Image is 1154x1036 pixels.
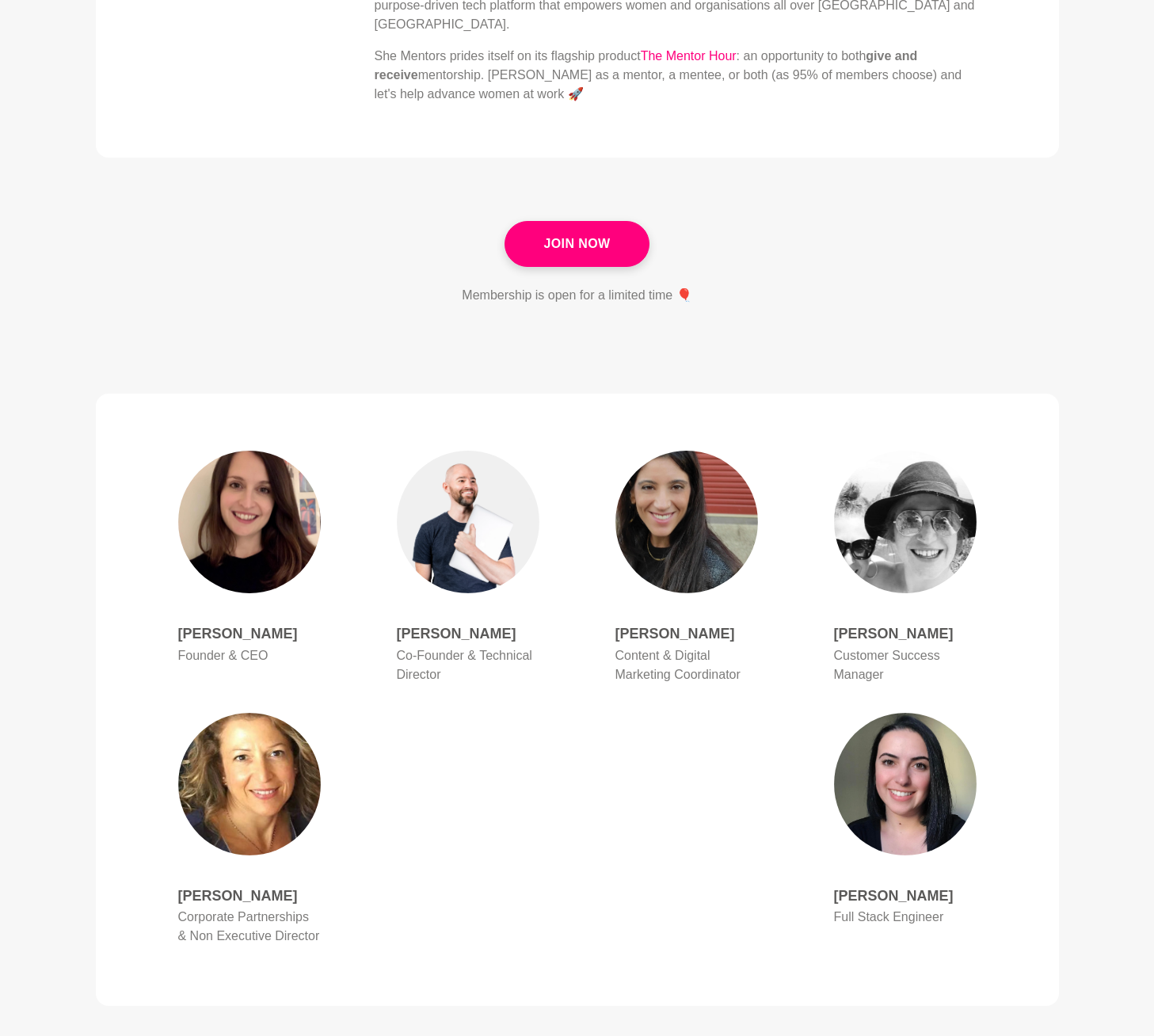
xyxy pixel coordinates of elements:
a: Join Now [505,221,649,267]
h4: [PERSON_NAME] [397,625,539,643]
a: The Mentor Hour [641,49,737,63]
p: Membership is open for a limited time 🎈 [462,286,691,305]
p: Co-Founder & Technical Director [397,646,539,684]
h4: [PERSON_NAME] [178,625,321,643]
p: Content & Digital Marketing Coordinator [615,646,758,684]
p: Founder & CEO [178,646,321,665]
h4: [PERSON_NAME] [834,887,977,905]
h4: [PERSON_NAME] [615,625,758,643]
p: Customer Success Manager [834,646,977,684]
p: Corporate Partnerships & Non Executive Director [178,908,321,946]
p: She Mentors prides itself on its flagship product : an opportunity to both mentorship. [PERSON_NA... [375,47,983,104]
h4: [PERSON_NAME] [178,887,321,905]
p: Full Stack Engineer [834,908,977,927]
h4: [PERSON_NAME] [834,625,977,643]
